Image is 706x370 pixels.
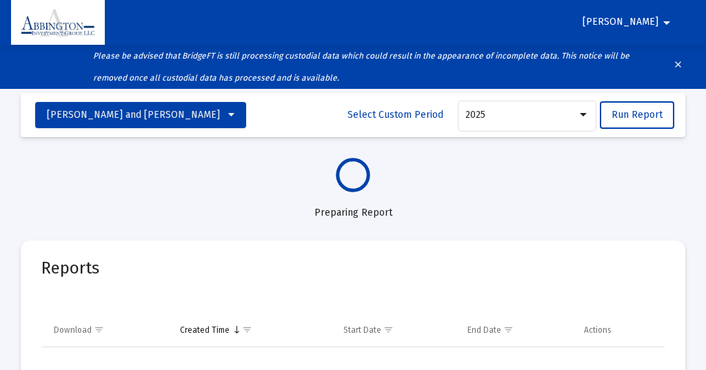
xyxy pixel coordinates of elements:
[21,192,685,220] div: Preparing Report
[503,325,514,335] span: Show filter options for column 'End Date'
[612,109,663,121] span: Run Report
[41,261,99,275] mat-card-title: Reports
[334,314,458,347] td: Column Start Date
[584,325,612,336] div: Actions
[47,109,220,121] span: [PERSON_NAME] and [PERSON_NAME]
[583,17,658,28] span: [PERSON_NAME]
[343,325,381,336] div: Start Date
[566,8,692,36] button: [PERSON_NAME]
[467,325,501,336] div: End Date
[347,109,443,121] span: Select Custom Period
[35,102,246,128] button: [PERSON_NAME] and [PERSON_NAME]
[170,314,333,347] td: Column Created Time
[600,101,674,129] button: Run Report
[93,51,629,83] i: Please be advised that BridgeFT is still processing custodial data which could result in the appe...
[180,325,230,336] div: Created Time
[94,325,104,335] span: Show filter options for column 'Download'
[574,314,665,347] td: Column Actions
[673,56,683,77] mat-icon: clear
[242,325,252,335] span: Show filter options for column 'Created Time'
[658,9,675,37] mat-icon: arrow_drop_down
[54,325,92,336] div: Download
[41,314,170,347] td: Column Download
[21,9,94,37] img: Dashboard
[465,109,485,121] span: 2025
[458,314,574,347] td: Column End Date
[383,325,394,335] span: Show filter options for column 'Start Date'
